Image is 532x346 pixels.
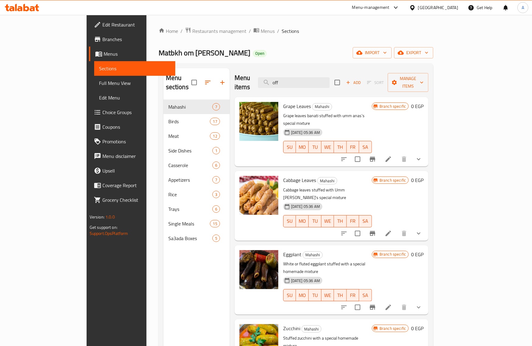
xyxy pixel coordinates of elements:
a: Branches [89,32,175,47]
span: Branch specific [377,177,408,183]
span: MO [298,291,306,300]
div: Appetizers [168,176,212,183]
a: Full Menu View [94,76,175,90]
h6: 0 EGP [411,250,424,259]
nav: breadcrumb [159,27,434,35]
li: / [277,27,279,35]
span: WE [324,217,332,225]
img: Eggplant [239,250,278,289]
button: SA [359,141,372,153]
div: Mahashi [312,103,332,110]
button: sort-choices [337,226,351,241]
button: sort-choices [337,152,351,166]
a: Edit menu item [385,156,392,163]
div: Trays6 [163,202,230,216]
svg: Show Choices [415,230,422,237]
span: Meat [168,132,210,140]
a: Menus [89,47,175,61]
input: search [258,77,330,88]
span: 5 [213,236,220,241]
span: Mahashi [302,326,321,333]
div: Mahashi [301,325,321,333]
button: TH [334,215,347,227]
span: [DATE] 05:36 AM [289,204,322,209]
span: Trays [168,205,212,213]
span: SU [286,291,294,300]
span: TH [336,217,344,225]
span: Branch specific [377,103,408,109]
button: Manage items [388,73,428,92]
div: items [212,205,220,213]
button: TU [309,289,321,301]
span: Mahashi [168,103,212,110]
span: TU [311,291,319,300]
h6: 0 EGP [411,176,424,184]
span: Branch specific [377,326,408,331]
div: items [210,132,220,140]
button: SA [359,289,372,301]
span: WE [324,291,332,300]
a: Promotions [89,134,175,149]
div: items [210,220,220,227]
button: WE [321,141,334,153]
button: delete [397,226,411,241]
span: Add item [344,78,363,87]
div: Birds17 [163,114,230,129]
span: Manage items [393,75,424,90]
a: Coupons [89,120,175,134]
span: Single Meals [168,220,210,227]
button: import [353,47,392,58]
nav: Menu sections [163,97,230,248]
span: FR [349,217,357,225]
span: SU [286,217,294,225]
button: TH [334,141,347,153]
span: [DATE] 05:36 AM [289,130,322,135]
div: Menu-management [352,4,390,11]
a: Edit Restaurant [89,17,175,32]
span: 3 [213,192,220,197]
span: WE [324,143,332,152]
span: Add [345,79,362,86]
button: WE [321,289,334,301]
span: 1.0.0 [105,213,115,221]
h6: 0 EGP [411,102,424,110]
span: Upsell [102,167,170,174]
h6: 0 EGP [411,324,424,333]
span: export [399,49,428,57]
a: Support.OpsPlatform [90,229,128,237]
span: TU [311,143,319,152]
a: Edit menu item [385,230,392,237]
img: Cabbage Leaves [239,176,278,215]
div: Mahashi7 [163,100,230,114]
button: Add [344,78,363,87]
span: 6 [213,206,220,212]
img: Grape Leaves [239,102,278,141]
span: Menus [104,50,170,58]
span: Select section first [363,78,388,87]
div: Mahashi [317,177,337,184]
span: Branch specific [377,251,408,257]
a: Menu disclaimer [89,149,175,163]
div: items [212,103,220,110]
a: Restaurants management [185,27,246,35]
a: Menus [253,27,275,35]
a: Edit Menu [94,90,175,105]
button: MO [296,289,309,301]
a: Edit menu item [385,304,392,311]
span: Sort sections [201,75,215,90]
span: SA [362,143,369,152]
span: import [358,49,387,57]
button: Branch-specific-item [365,152,380,166]
span: Cabbage Leaves [283,176,316,185]
span: Grocery Checklist [102,196,170,204]
button: TU [309,141,321,153]
span: Coverage Report [102,182,170,189]
span: Promotions [102,138,170,145]
div: Open [253,50,267,57]
h2: Menu items [235,73,251,92]
span: 15 [210,221,219,227]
